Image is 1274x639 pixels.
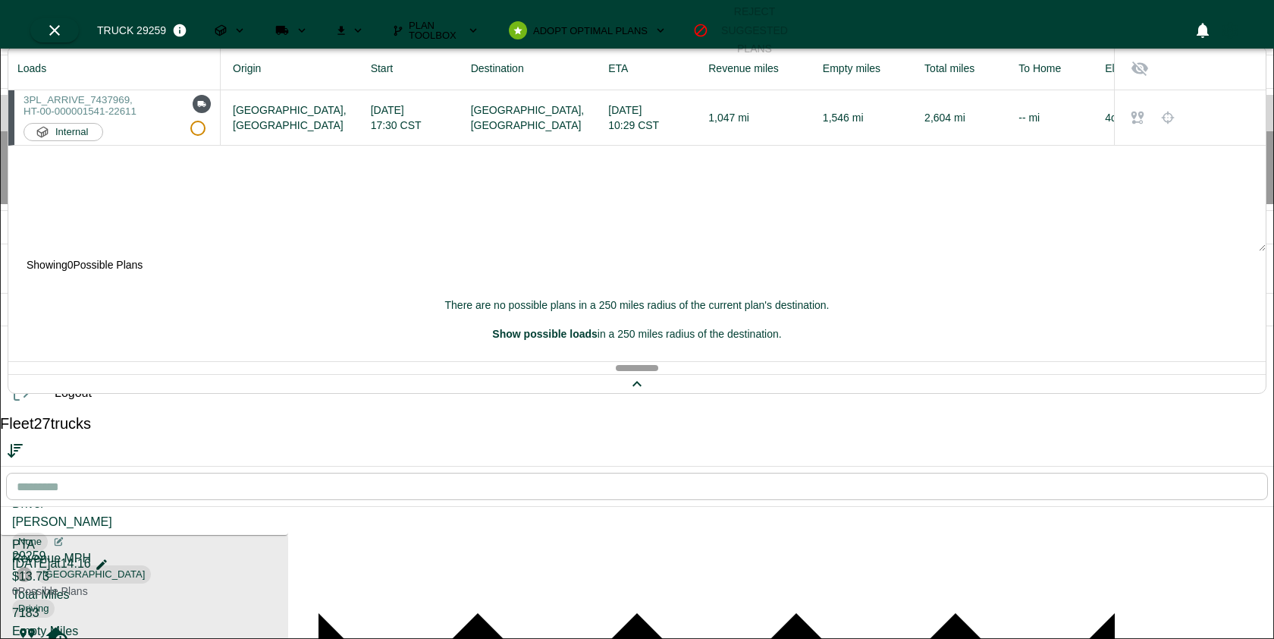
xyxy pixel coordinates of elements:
[445,297,830,314] h6: There are no possible plans in a 250 miles radius of the current plan's destination.
[8,251,1266,279] p: Showing 0 Possible Plans
[1127,55,1153,81] button: Show/Hide Column
[24,105,136,117] span: HT-00-000001541-22611
[1155,105,1181,131] button: Highlight
[924,59,994,77] span: Total miles
[409,20,460,40] span: Plan Toolbox
[1124,104,1151,131] button: Show details
[497,18,678,42] button: Adopt Optimal Plans
[608,102,684,133] div: [DATE] 10:29 CST
[696,90,811,146] td: 1,047 mi
[459,90,597,146] td: [GEOGRAPHIC_DATA], [GEOGRAPHIC_DATA]
[12,585,18,597] span: 0
[12,602,55,617] span: Driving
[608,59,648,77] span: ETA
[202,18,257,42] button: Loads
[1093,90,1201,146] td: 4d 12h 14m
[811,90,912,146] td: 1,546 mi
[708,59,799,77] span: Revenue miles
[47,125,96,140] span: Internal
[12,584,276,599] div: Possible Plan s
[24,94,133,105] span: 3PL_ARRIVE_7437969 ,
[193,95,211,113] div: Actual assignment
[12,513,276,531] div: [PERSON_NAME]
[263,18,319,42] button: Run Plan Loads
[492,328,597,340] a: Show possible loads
[33,415,50,432] span: 27
[492,326,781,343] h6: in a 250 miles radius of the destination.
[912,90,1006,146] td: 2,604 mi
[24,94,179,117] button: 3PL_ARRIVE_7437969,HT-00-000001541-22611
[17,59,66,77] span: Loads
[8,361,1266,374] div: Drag to resize table
[12,549,46,562] span: 29259
[221,90,359,146] td: [GEOGRAPHIC_DATA], [GEOGRAPHIC_DATA]
[85,18,196,42] button: Truck 29259
[371,59,413,77] span: Start
[381,18,491,42] button: Plan Toolbox
[1018,59,1081,77] span: To Home
[233,59,281,77] span: Origin
[189,119,207,141] div: Best internal assignment
[371,102,447,133] div: [DATE] 17:30 CST
[1221,21,1239,39] svg: Preferences
[1216,17,1244,44] button: Preferences
[33,415,91,432] span: trucks
[36,568,151,583] span: [GEOGRAPHIC_DATA]
[1105,59,1189,77] span: Elapsed Time
[325,18,375,42] button: Download
[533,26,648,36] span: Adopt Optimal Plans
[471,59,544,77] span: Destination
[1006,90,1093,146] td: -- mi
[823,59,900,77] span: Empty miles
